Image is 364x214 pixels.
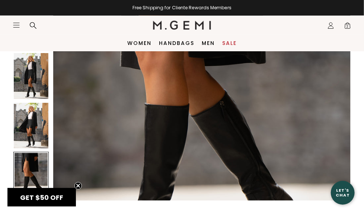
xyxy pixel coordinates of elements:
[127,40,151,46] a: Women
[153,21,211,30] img: M.Gemi
[74,182,82,189] button: Close teaser
[7,188,76,207] div: GET $50 OFFClose teaser
[222,40,237,46] a: Sale
[331,188,355,197] div: Let's Chat
[344,23,351,31] span: 2
[14,103,48,149] img: The Tina
[13,22,20,29] button: Open site menu
[159,40,194,46] a: Handbags
[20,193,63,202] span: GET $50 OFF
[202,40,215,46] a: Men
[14,53,48,99] img: The Tina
